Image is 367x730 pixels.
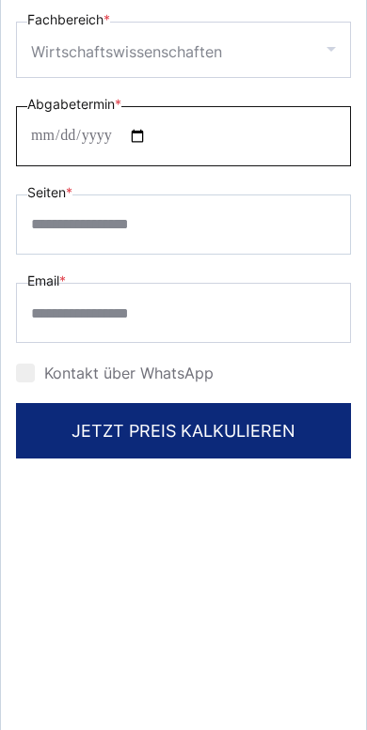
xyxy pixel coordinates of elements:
[16,403,351,458] button: JETZT PREIS KALKULIEREN
[27,93,121,116] label: Abgabetermin
[27,181,72,204] label: Seiten
[31,37,222,67] div: Wirtschaftswissenschaften
[16,364,214,382] label: Kontakt über WhatsApp
[27,8,110,31] label: Fachbereich
[27,270,66,292] label: Email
